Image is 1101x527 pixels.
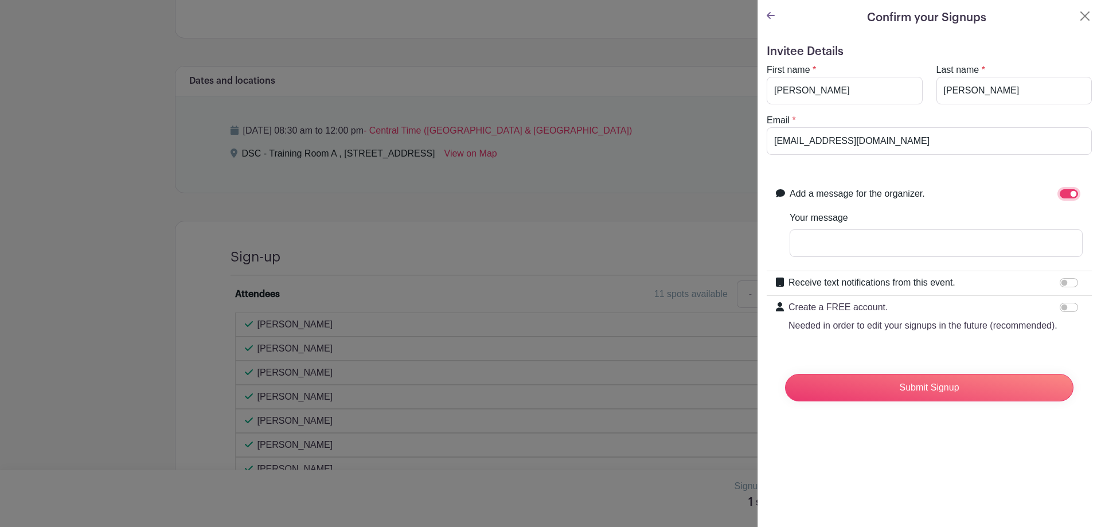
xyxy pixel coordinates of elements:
label: Add a message for the organizer. [790,187,925,201]
input: Submit Signup [785,374,1073,401]
label: Last name [936,63,979,77]
label: Email [767,114,790,127]
h5: Confirm your Signups [867,9,986,26]
h5: Invitee Details [767,45,1092,58]
button: Close [1078,9,1092,23]
p: Create a FREE account. [788,300,1057,314]
label: First name [767,63,810,77]
p: Needed in order to edit your signups in the future (recommended). [788,319,1057,333]
label: Your message [790,211,848,225]
label: Receive text notifications from this event. [788,276,955,290]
